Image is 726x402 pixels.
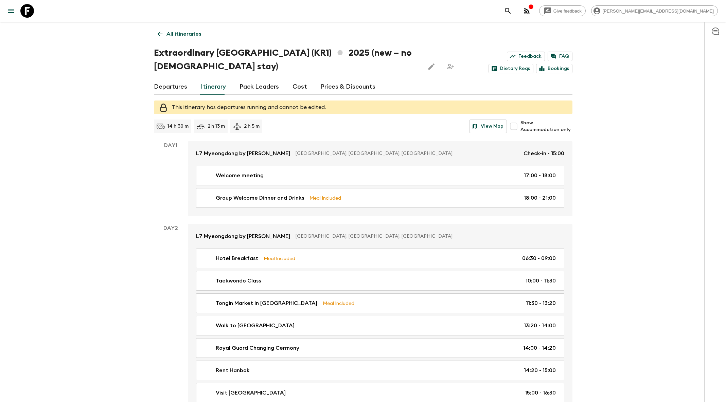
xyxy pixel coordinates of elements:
div: [PERSON_NAME][EMAIL_ADDRESS][DOMAIN_NAME] [591,5,718,16]
a: Departures [154,79,187,95]
a: Pack Leaders [240,79,279,95]
p: 2 h 5 m [244,123,260,130]
p: [GEOGRAPHIC_DATA], [GEOGRAPHIC_DATA], [GEOGRAPHIC_DATA] [296,150,518,157]
p: All itineraries [166,30,201,38]
span: Share this itinerary [444,60,457,73]
p: 14:00 - 14:20 [523,344,556,352]
p: 17:00 - 18:00 [524,171,556,180]
button: Edit this itinerary [425,60,438,73]
p: Taekwondo Class [216,277,261,285]
p: Hotel Breakfast [216,254,258,262]
p: Rent Hanbok [216,366,250,374]
p: 10:00 - 11:30 [526,277,556,285]
p: L7 Myeongdong by [PERSON_NAME] [196,232,290,240]
p: Group Welcome Dinner and Drinks [216,194,304,202]
a: All itineraries [154,27,205,41]
a: L7 Myeongdong by [PERSON_NAME][GEOGRAPHIC_DATA], [GEOGRAPHIC_DATA], [GEOGRAPHIC_DATA] [188,224,572,249]
a: Feedback [507,52,545,61]
p: Meal Included [309,194,341,202]
a: Itinerary [201,79,226,95]
p: 18:00 - 21:00 [524,194,556,202]
a: Cost [293,79,307,95]
a: L7 Myeongdong by [PERSON_NAME][GEOGRAPHIC_DATA], [GEOGRAPHIC_DATA], [GEOGRAPHIC_DATA]Check-in - 1... [188,141,572,166]
p: 14:20 - 15:00 [524,366,556,374]
span: This itinerary has departures running and cannot be edited. [172,105,326,110]
p: Walk to [GEOGRAPHIC_DATA] [216,322,295,330]
p: 06:30 - 09:00 [522,254,556,262]
a: Rent Hanbok14:20 - 15:00 [196,361,564,380]
a: Give feedback [539,5,586,16]
p: L7 Myeongdong by [PERSON_NAME] [196,149,290,158]
p: 15:00 - 16:30 [525,389,556,397]
p: [GEOGRAPHIC_DATA], [GEOGRAPHIC_DATA], [GEOGRAPHIC_DATA] [296,233,559,240]
p: Royal Guard Changing Cermony [216,344,299,352]
a: Group Welcome Dinner and DrinksMeal Included18:00 - 21:00 [196,188,564,208]
a: Prices & Discounts [321,79,375,95]
button: menu [4,4,18,18]
p: 13:20 - 14:00 [524,322,556,330]
h1: Extraordinary [GEOGRAPHIC_DATA] (KR1) 2025 (new – no [DEMOGRAPHIC_DATA] stay) [154,46,420,73]
p: Day 2 [154,224,188,232]
span: [PERSON_NAME][EMAIL_ADDRESS][DOMAIN_NAME] [599,8,718,14]
a: Bookings [536,64,572,73]
span: Show Accommodation only [520,120,572,133]
p: Meal Included [323,299,354,307]
button: search adventures [501,4,515,18]
a: FAQ [548,52,572,61]
a: Taekwondo Class10:00 - 11:30 [196,271,564,291]
a: Royal Guard Changing Cermony14:00 - 14:20 [196,338,564,358]
span: Give feedback [550,8,585,14]
p: Check-in - 15:00 [524,149,564,158]
a: Hotel BreakfastMeal Included06:30 - 09:00 [196,249,564,268]
p: 2 h 13 m [208,123,225,130]
button: View Map [469,120,507,133]
p: 14 h 30 m [167,123,189,130]
p: Day 1 [154,141,188,149]
p: 11:30 - 13:20 [526,299,556,307]
p: Meal Included [264,255,295,262]
a: Walk to [GEOGRAPHIC_DATA]13:20 - 14:00 [196,316,564,335]
a: Dietary Reqs [489,64,533,73]
p: Visit [GEOGRAPHIC_DATA] [216,389,286,397]
p: Tongin Market in [GEOGRAPHIC_DATA] [216,299,317,307]
p: Welcome meeting [216,171,264,180]
a: Welcome meeting17:00 - 18:00 [196,166,564,185]
a: Tongin Market in [GEOGRAPHIC_DATA]Meal Included11:30 - 13:20 [196,293,564,313]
